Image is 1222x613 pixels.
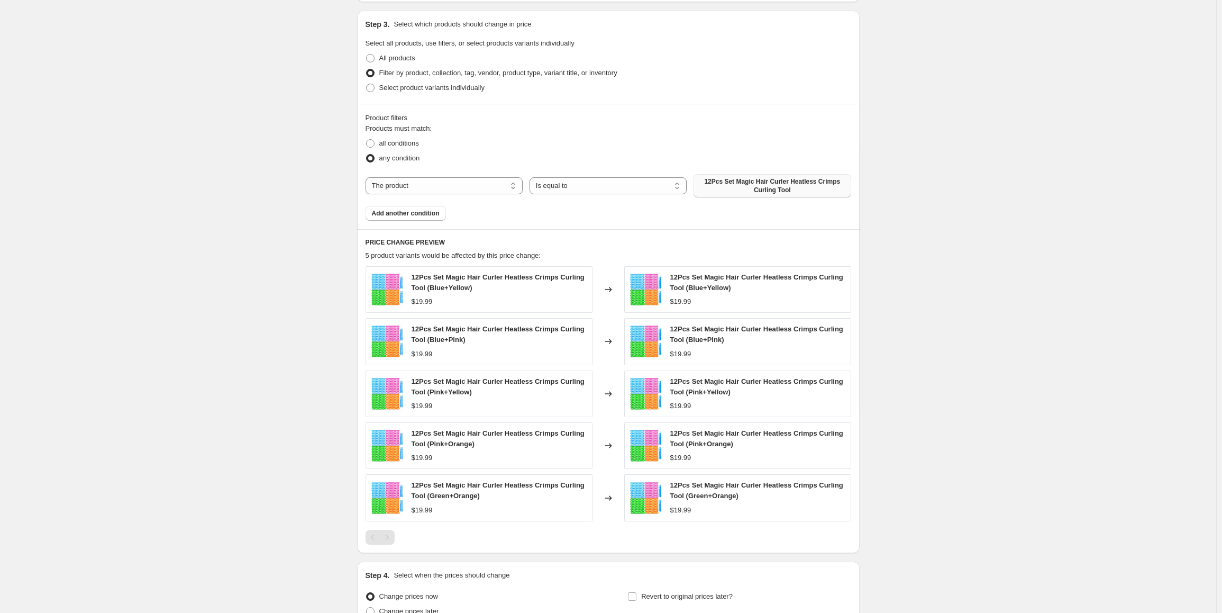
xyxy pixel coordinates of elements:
span: $19.99 [412,298,433,305]
img: 91fc8Q6OSZL._SL1500_80x.jpg [630,482,662,514]
span: all conditions [379,139,419,147]
img: 91fc8Q6OSZL._SL1500_80x.jpg [630,378,662,410]
span: 12Pcs Set Magic Hair Curler Heatless Crimps Curling Tool (Pink+Orange) [670,429,843,448]
div: Product filters [366,113,851,123]
span: Add another condition [372,209,440,218]
img: 91fc8Q6OSZL._SL1500_80x.jpg [371,274,403,305]
span: All products [379,54,415,62]
span: 12Pcs Set Magic Hair Curler Heatless Crimps Curling Tool (Blue+Pink) [412,325,585,344]
span: 12Pcs Set Magic Hair Curler Heatless Crimps Curling Tool (Green+Orange) [670,481,843,500]
span: 12Pcs Set Magic Hair Curler Heatless Crimps Curling Tool (Green+Orange) [412,481,585,500]
span: Revert to original prices later? [641,592,733,600]
span: $19.99 [670,454,691,462]
h2: Step 3. [366,19,390,30]
nav: Pagination [366,530,395,545]
span: Select product variants individually [379,84,485,92]
span: Filter by product, collection, tag, vendor, product type, variant title, or inventory [379,69,617,77]
span: 12Pcs Set Magic Hair Curler Heatless Crimps Curling Tool (Blue+Yellow) [412,273,585,292]
img: 91fc8Q6OSZL._SL1500_80x.jpg [371,482,403,514]
span: 5 product variants would be affected by this price change: [366,251,541,259]
img: 91fc8Q6OSZL._SL1500_80x.jpg [371,326,403,357]
span: $19.99 [670,350,691,358]
span: 12Pcs Set Magic Hair Curler Heatless Crimps Curling Tool (Pink+Yellow) [670,377,843,396]
span: $19.99 [412,506,433,514]
span: 12Pcs Set Magic Hair Curler Heatless Crimps Curling Tool [700,177,844,194]
span: 12Pcs Set Magic Hair Curler Heatless Crimps Curling Tool (Blue+Yellow) [670,273,843,292]
span: Products must match: [366,124,432,132]
img: 91fc8Q6OSZL._SL1500_80x.jpg [371,378,403,410]
span: $19.99 [670,298,691,305]
img: 91fc8Q6OSZL._SL1500_80x.jpg [630,274,662,305]
img: 91fc8Q6OSZL._SL1500_80x.jpg [371,430,403,462]
span: 12Pcs Set Magic Hair Curler Heatless Crimps Curling Tool (Pink+Yellow) [412,377,585,396]
span: 12Pcs Set Magic Hair Curler Heatless Crimps Curling Tool (Pink+Orange) [412,429,585,448]
span: 12Pcs Set Magic Hair Curler Heatless Crimps Curling Tool (Blue+Pink) [670,325,843,344]
p: Select when the prices should change [394,570,509,581]
span: Change prices now [379,592,438,600]
span: $19.99 [412,402,433,410]
span: $19.99 [412,454,433,462]
button: 12Pcs Set Magic Hair Curler Heatless Crimps Curling Tool [694,174,851,197]
span: Select all products, use filters, or select products variants individually [366,39,574,47]
span: $19.99 [670,506,691,514]
span: $19.99 [670,402,691,410]
span: $19.99 [412,350,433,358]
h2: Step 4. [366,570,390,581]
span: any condition [379,154,420,162]
h6: PRICE CHANGE PREVIEW [366,238,851,247]
button: Add another condition [366,206,446,221]
img: 91fc8Q6OSZL._SL1500_80x.jpg [630,326,662,357]
img: 91fc8Q6OSZL._SL1500_80x.jpg [630,430,662,462]
p: Select which products should change in price [394,19,531,30]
